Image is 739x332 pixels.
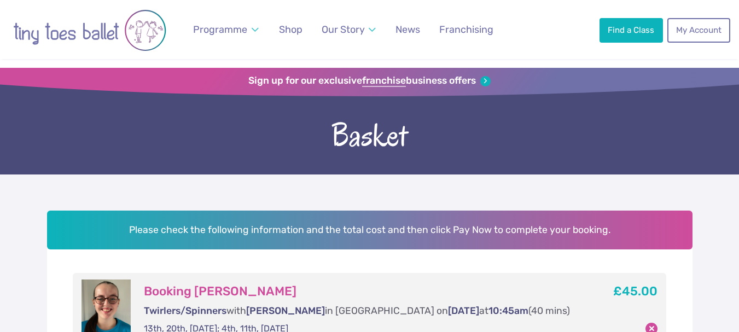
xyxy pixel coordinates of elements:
[248,75,491,87] a: Sign up for our exclusivefranchisebusiness offers
[317,18,381,42] a: Our Story
[246,305,325,316] span: [PERSON_NAME]
[144,304,575,318] p: with in [GEOGRAPHIC_DATA] on at (40 mins)
[47,211,693,249] h2: Please check the following information and the total cost and then click Pay Now to complete your...
[274,18,307,42] a: Shop
[434,18,498,42] a: Franchising
[391,18,425,42] a: News
[193,24,247,35] span: Programme
[322,24,365,35] span: Our Story
[488,305,528,316] span: 10:45am
[362,75,406,87] strong: franchise
[613,284,657,299] b: £45.00
[439,24,493,35] span: Franchising
[144,305,226,316] span: Twirlers/Spinners
[448,305,479,316] span: [DATE]
[395,24,420,35] span: News
[13,7,166,54] img: tiny toes ballet
[600,18,663,42] a: Find a Class
[667,18,730,42] a: My Account
[279,24,302,35] span: Shop
[188,18,264,42] a: Programme
[144,284,575,299] h3: Booking [PERSON_NAME]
